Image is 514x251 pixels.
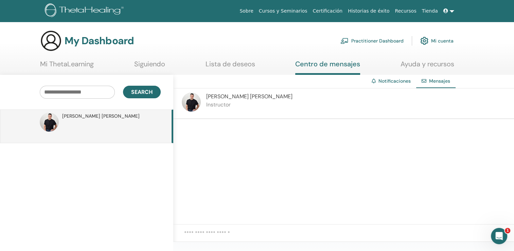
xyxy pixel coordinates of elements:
[131,88,153,96] span: Search
[206,60,255,73] a: Lista de deseos
[237,5,256,17] a: Sobre
[340,38,349,44] img: chalkboard-teacher.svg
[392,5,419,17] a: Recursos
[401,60,454,73] a: Ayuda y recursos
[295,60,360,75] a: Centro de mensajes
[45,3,126,19] img: logo.png
[134,60,165,73] a: Siguiendo
[491,228,507,244] iframe: Intercom live chat
[429,78,450,84] span: Mensajes
[206,93,293,100] span: [PERSON_NAME] [PERSON_NAME]
[182,93,201,112] img: default.jpg
[420,33,454,48] a: Mi cuenta
[310,5,345,17] a: Certificación
[123,86,161,98] button: Search
[256,5,310,17] a: Cursos y Seminarios
[505,228,510,233] span: 1
[62,113,140,120] span: [PERSON_NAME] [PERSON_NAME]
[40,113,59,132] img: default.jpg
[419,5,441,17] a: Tienda
[378,78,411,84] a: Notificaciones
[420,35,428,47] img: cog.svg
[65,35,134,47] h3: My Dashboard
[340,33,404,48] a: Practitioner Dashboard
[40,60,94,73] a: Mi ThetaLearning
[345,5,392,17] a: Historias de éxito
[40,30,62,52] img: generic-user-icon.jpg
[206,101,293,109] p: Instructor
